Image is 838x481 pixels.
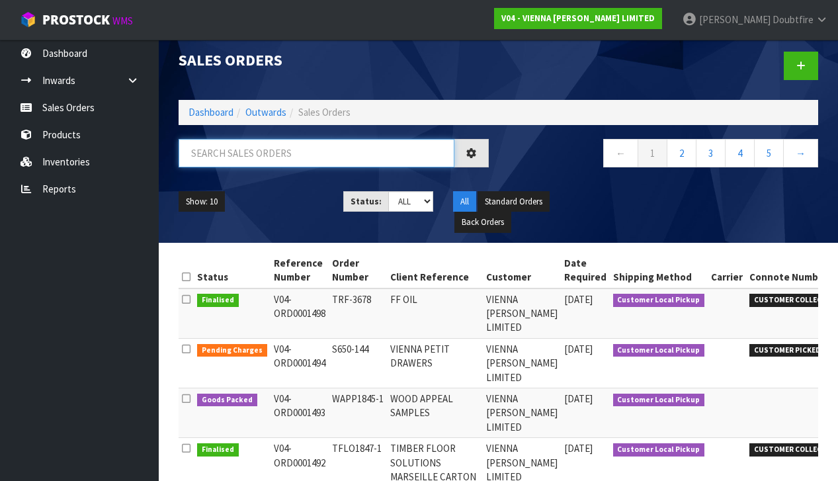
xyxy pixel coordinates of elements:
[194,253,271,288] th: Status
[197,344,267,357] span: Pending Charges
[564,442,593,455] span: [DATE]
[271,338,329,388] td: V04-ORD0001494
[387,253,483,288] th: Client Reference
[179,139,454,167] input: Search sales orders
[483,288,561,339] td: VIENNA [PERSON_NAME] LIMITED
[298,106,351,118] span: Sales Orders
[749,344,836,357] span: CUSTOMER PICKED UP
[725,139,755,167] a: 4
[483,338,561,388] td: VIENNA [PERSON_NAME] LIMITED
[478,191,550,212] button: Standard Orders
[699,13,771,26] span: [PERSON_NAME]
[271,288,329,339] td: V04-ORD0001498
[197,294,239,307] span: Finalised
[387,388,483,438] td: WOOD APPEAL SAMPLES
[603,139,638,167] a: ←
[613,443,705,457] span: Customer Local Pickup
[783,139,818,167] a: →
[708,253,746,288] th: Carrier
[271,253,329,288] th: Reference Number
[754,139,784,167] a: 5
[564,392,593,405] span: [DATE]
[20,11,36,28] img: cube-alt.png
[483,253,561,288] th: Customer
[387,338,483,388] td: VIENNA PETIT DRAWERS
[197,394,257,407] span: Goods Packed
[351,196,382,207] strong: Status:
[610,253,708,288] th: Shipping Method
[613,294,705,307] span: Customer Local Pickup
[564,343,593,355] span: [DATE]
[667,139,696,167] a: 2
[197,443,239,457] span: Finalised
[179,191,225,212] button: Show: 10
[42,11,110,28] span: ProStock
[189,106,233,118] a: Dashboard
[483,388,561,438] td: VIENNA [PERSON_NAME] LIMITED
[179,52,489,69] h1: Sales Orders
[613,394,705,407] span: Customer Local Pickup
[454,212,511,233] button: Back Orders
[696,139,726,167] a: 3
[329,388,387,438] td: WAPP1845-1
[453,191,476,212] button: All
[613,344,705,357] span: Customer Local Pickup
[501,13,655,24] strong: V04 - VIENNA [PERSON_NAME] LIMITED
[112,15,133,27] small: WMS
[271,388,329,438] td: V04-ORD0001493
[561,253,610,288] th: Date Required
[773,13,814,26] span: Doubtfire
[329,288,387,339] td: TRF-3678
[245,106,286,118] a: Outwards
[329,253,387,288] th: Order Number
[509,139,819,171] nav: Page navigation
[329,338,387,388] td: S650-144
[387,288,483,339] td: FF OIL
[564,293,593,306] span: [DATE]
[638,139,667,167] a: 1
